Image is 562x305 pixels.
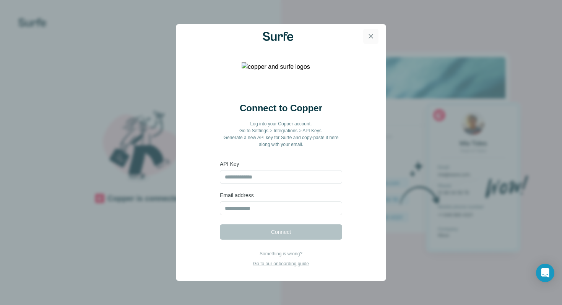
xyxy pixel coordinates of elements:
[220,191,342,199] label: Email address
[220,160,342,168] label: API Key
[536,264,554,282] div: Open Intercom Messenger
[240,102,322,114] h2: Connect to Copper
[253,250,309,257] p: Something is wrong?
[253,260,309,267] p: Go to our onboarding guide
[220,120,342,148] p: Log into your Copper account. Go to Settings > Integrations > API Keys. Generate a new API key fo...
[242,62,320,93] img: copper and surfe logos
[263,32,293,41] img: Surfe Logo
